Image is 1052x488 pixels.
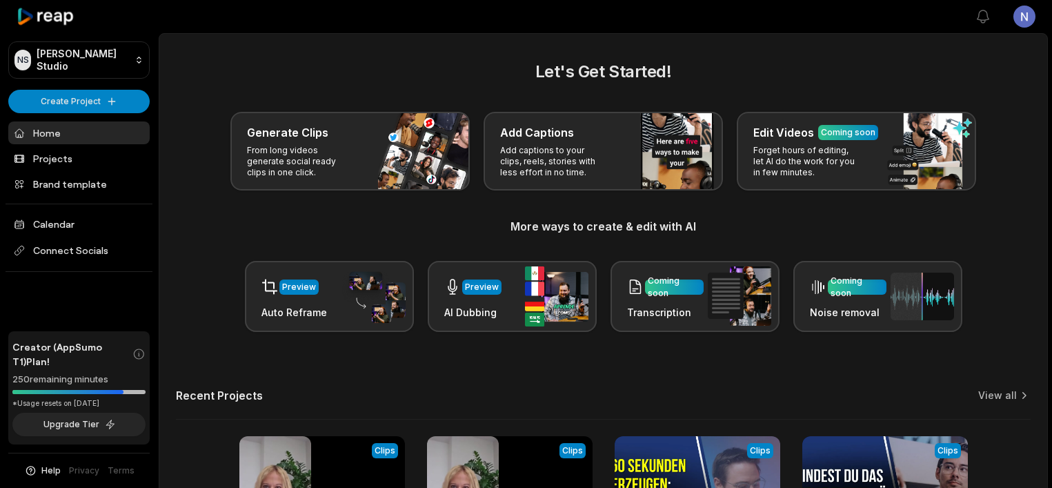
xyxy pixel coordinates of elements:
[8,121,150,144] a: Home
[500,124,574,141] h3: Add Captions
[8,213,150,235] a: Calendar
[37,48,129,72] p: [PERSON_NAME] Studio
[708,266,771,326] img: transcription.png
[69,465,99,477] a: Privacy
[261,305,327,320] h3: Auto Reframe
[8,173,150,195] a: Brand template
[444,305,502,320] h3: AI Dubbing
[753,124,814,141] h3: Edit Videos
[627,305,704,320] h3: Transcription
[12,398,146,409] div: *Usage resets on [DATE]
[247,124,328,141] h3: Generate Clips
[831,275,884,300] div: Coming soon
[8,238,150,263] span: Connect Socials
[465,281,499,293] div: Preview
[24,465,61,477] button: Help
[12,413,146,436] button: Upgrade Tier
[176,218,1031,235] h3: More ways to create & edit with AI
[978,389,1017,402] a: View all
[500,145,607,178] p: Add captions to your clips, reels, stories with less effort in no time.
[12,373,146,387] div: 250 remaining minutes
[753,145,860,178] p: Forget hours of editing, let AI do the work for you in few minutes.
[247,145,354,178] p: From long videos generate social ready clips in one click.
[891,273,954,320] img: noise_removal.png
[525,266,588,326] img: ai_dubbing.png
[176,389,263,402] h2: Recent Projects
[342,270,406,324] img: auto_reframe.png
[14,50,31,70] div: NS
[821,126,875,139] div: Coming soon
[8,147,150,170] a: Projects
[108,465,135,477] a: Terms
[12,340,132,369] span: Creator (AppSumo T1) Plan!
[176,59,1031,84] h2: Let's Get Started!
[810,305,886,320] h3: Noise removal
[41,465,61,477] span: Help
[648,275,701,300] div: Coming soon
[8,90,150,113] button: Create Project
[282,281,316,293] div: Preview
